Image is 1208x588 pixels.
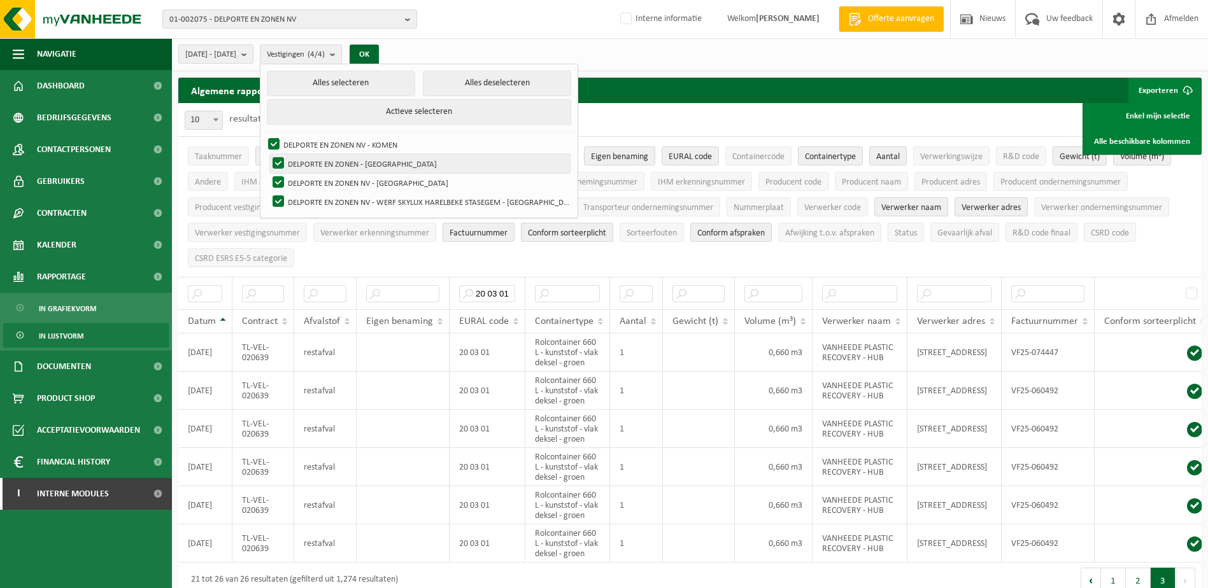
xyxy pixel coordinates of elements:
td: 1 [610,524,663,563]
td: VANHEEDE PLASTIC RECOVERY - HUB [813,410,907,448]
a: In grafiekvorm [3,296,169,320]
td: VANHEEDE PLASTIC RECOVERY - HUB [813,448,907,486]
button: CSRD ESRS E5-5 categorieCSRD ESRS E5-5 categorie: Activate to sort [188,248,294,267]
td: 0,660 m3 [735,333,813,372]
span: In grafiekvorm [39,297,96,321]
td: 20 03 01 [450,372,525,410]
span: Bedrijfsgegevens [37,102,111,134]
button: Eigen benamingEigen benaming: Activate to sort [584,146,655,165]
span: CSRD ESRS E5-5 categorie [195,254,287,263]
td: 0,660 m3 [735,410,813,448]
td: [DATE] [178,524,232,563]
span: Conform sorteerplicht [1104,316,1196,326]
h2: Algemene rapportering [178,78,306,103]
span: Afwijking t.o.v. afspraken [785,228,874,238]
td: [DATE] [178,448,232,486]
button: Conform afspraken : Activate to sort [690,223,772,242]
td: 0,660 m3 [735,448,813,486]
button: Producent naamProducent naam: Activate to sort [835,172,908,191]
span: Andere [195,178,221,187]
label: Interne informatie [618,10,702,29]
td: VF25-060492 [1002,448,1095,486]
span: Dashboard [37,70,85,102]
button: Conform sorteerplicht : Activate to sort [521,223,613,242]
label: DELPORTE EN ZONEN NV - [GEOGRAPHIC_DATA] [270,173,570,192]
td: TL-VEL-020639 [232,410,294,448]
td: TL-VEL-020639 [232,486,294,524]
button: SorteerfoutenSorteerfouten: Activate to sort [620,223,684,242]
button: VerwerkingswijzeVerwerkingswijze: Activate to sort [913,146,990,165]
span: Verwerkingswijze [920,152,983,162]
button: AantalAantal: Activate to sort [869,146,907,165]
strong: [PERSON_NAME] [756,14,820,24]
span: Verwerker erkenningsnummer [320,228,429,238]
span: 01-002075 - DELPORTE EN ZONEN NV [169,10,400,29]
span: Producent adres [921,178,980,187]
span: Navigatie [37,38,76,70]
td: TL-VEL-020639 [232,524,294,563]
td: restafval [294,410,357,448]
button: [DATE] - [DATE] [178,45,253,64]
button: Verwerker naamVerwerker naam: Activate to sort [874,197,948,216]
span: EURAL code [459,316,509,326]
span: Verwerker code [804,203,861,213]
span: Datum [188,316,216,326]
span: Verwerker vestigingsnummer [195,228,300,238]
button: Producent adresProducent adres: Activate to sort [914,172,987,191]
a: Enkel mijn selectie [1084,103,1200,129]
td: 1 [610,410,663,448]
button: AndereAndere: Activate to sort [188,172,228,191]
td: 20 03 01 [450,410,525,448]
button: Actieve selecteren [267,99,571,125]
td: VF25-074447 [1002,333,1095,372]
span: Nummerplaat [734,203,784,213]
button: Producent ondernemingsnummerProducent ondernemingsnummer: Activate to sort [993,172,1128,191]
td: Rolcontainer 660 L - kunststof - vlak deksel - groen [525,486,610,524]
button: OK [350,45,379,65]
td: restafval [294,448,357,486]
span: IHM code [241,178,276,187]
span: Containertype [805,152,856,162]
td: [DATE] [178,372,232,410]
span: Afvalstof [304,316,340,326]
span: Producent naam [842,178,901,187]
td: restafval [294,333,357,372]
span: IHM erkenningsnummer [658,178,745,187]
button: Exporteren [1128,78,1200,103]
button: FactuurnummerFactuurnummer: Activate to sort [443,223,515,242]
td: [DATE] [178,333,232,372]
button: Verwerker adresVerwerker adres: Activate to sort [955,197,1028,216]
span: [DATE] - [DATE] [185,45,236,64]
span: 10 [185,111,222,129]
td: VF25-060492 [1002,524,1095,563]
button: Gevaarlijk afval : Activate to sort [930,223,999,242]
span: Aantal [620,316,646,326]
span: Eigen benaming [366,316,433,326]
span: Acceptatievoorwaarden [37,414,140,446]
td: TL-VEL-020639 [232,372,294,410]
td: restafval [294,524,357,563]
label: DELPORTE EN ZONEN - [GEOGRAPHIC_DATA] [270,154,570,173]
span: Containertype [535,316,593,326]
button: Producent vestigingsnummerProducent vestigingsnummer: Activate to sort [188,197,306,216]
button: Verwerker codeVerwerker code: Activate to sort [797,197,868,216]
span: Product Shop [37,382,95,414]
td: [STREET_ADDRESS] [907,410,1002,448]
button: IHM erkenningsnummerIHM erkenningsnummer: Activate to sort [651,172,752,191]
button: Alles selecteren [267,71,415,96]
span: Offerte aanvragen [865,13,937,25]
td: 0,660 m3 [735,524,813,563]
td: Rolcontainer 660 L - kunststof - vlak deksel - groen [525,524,610,563]
span: CSRD code [1091,228,1129,238]
span: Interne modules [37,478,109,510]
span: Aantal [876,152,900,162]
button: R&D codeR&amp;D code: Activate to sort [996,146,1046,165]
td: 1 [610,333,663,372]
span: Verwerker naam [822,316,891,326]
td: [STREET_ADDRESS] [907,333,1002,372]
span: Contracten [37,197,87,229]
span: Vestigingen [267,45,325,64]
button: IHM codeIHM code: Activate to sort [234,172,283,191]
label: DELPORTE EN ZONEN NV - KOMEN [266,135,570,154]
span: EURAL code [669,152,712,162]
